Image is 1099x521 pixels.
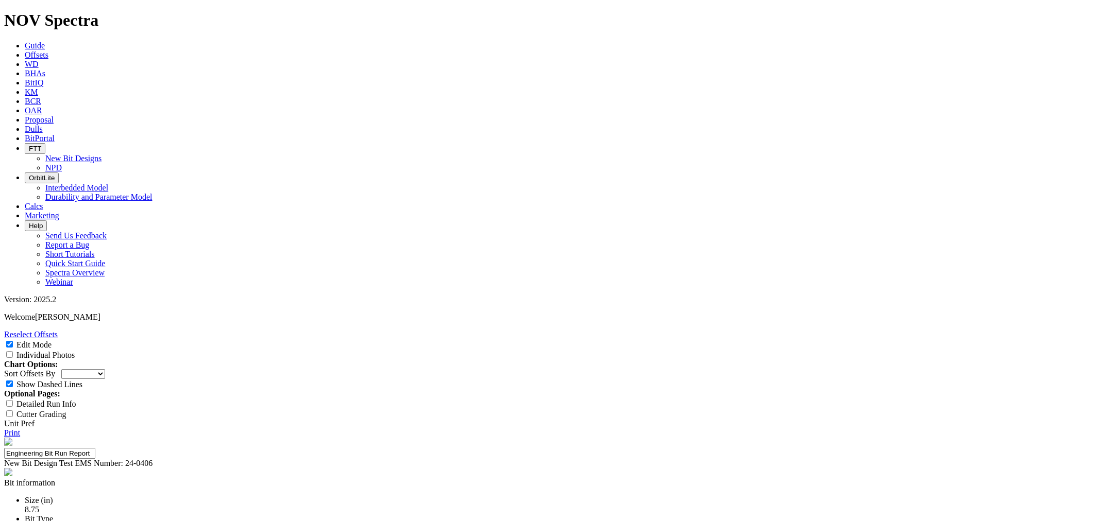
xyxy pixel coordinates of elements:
a: WD [25,60,39,68]
a: BHAs [25,69,45,78]
a: Short Tutorials [45,250,95,258]
div: Size (in) [25,496,1095,505]
button: Help [25,220,47,231]
label: Show Dashed Lines [16,380,82,389]
a: OAR [25,106,42,115]
a: Marketing [25,211,59,220]
a: Print [4,428,20,437]
label: Individual Photos [16,351,75,359]
a: Quick Start Guide [45,259,105,268]
h1: NOV Spectra [4,11,1095,30]
label: Edit Mode [16,340,52,349]
strong: Chart Options: [4,360,58,369]
a: Interbedded Model [45,183,108,192]
a: Offsets [25,50,48,59]
label: Detailed Run Info [16,400,76,408]
div: New Bit Design Test EMS Number: 24-0406 [4,459,1095,468]
a: New Bit Designs [45,154,102,163]
a: KM [25,88,38,96]
a: Webinar [45,277,73,286]
span: Help [29,222,43,230]
a: Proposal [25,115,54,124]
a: Durability and Parameter Model [45,193,153,201]
a: Dulls [25,125,43,133]
a: Unit Pref [4,419,35,428]
input: Click to edit report title [4,448,95,459]
a: Reselect Offsets [4,330,58,339]
label: Cutter Grading [16,410,66,419]
a: Report a Bug [45,240,89,249]
div: Bit information [4,478,1095,488]
div: 8.75 [25,505,1095,514]
a: NPD [45,163,62,172]
img: spectra-logo.8771a380.png [4,468,12,476]
a: Spectra Overview [45,268,105,277]
label: Sort Offsets By [4,369,55,378]
span: [PERSON_NAME] [35,312,100,321]
a: Guide [25,41,45,50]
img: NOV_WT_RH_Logo_Vert_RGB_F.d63d51a4.png [4,438,12,446]
span: FTT [29,145,41,152]
button: OrbitLite [25,172,59,183]
p: Welcome [4,312,1095,322]
a: BitPortal [25,134,55,143]
strong: Optional Pages: [4,389,60,398]
a: Send Us Feedback [45,231,107,240]
button: FTT [25,143,45,154]
div: Version: 2025.2 [4,295,1095,304]
a: Calcs [25,202,43,211]
span: OrbitLite [29,174,55,182]
a: BCR [25,97,41,106]
a: BitIQ [25,78,43,87]
report-header: 'Engineering Bit Run Report' [4,438,1095,478]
